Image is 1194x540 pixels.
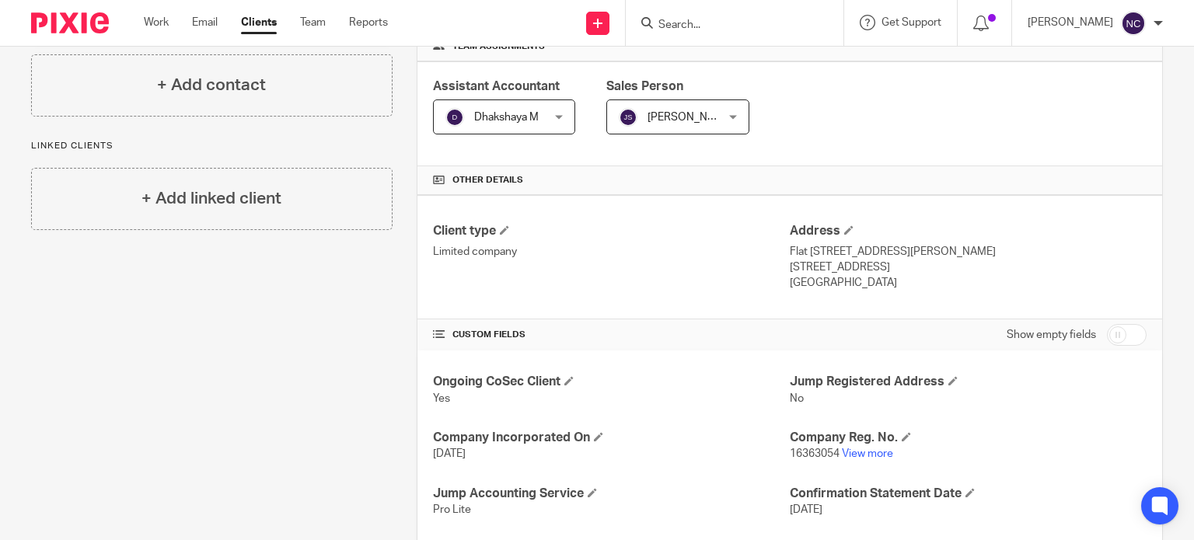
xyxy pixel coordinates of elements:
h4: Jump Registered Address [790,374,1147,390]
a: Reports [349,15,388,30]
span: Get Support [882,17,941,28]
h4: Address [790,223,1147,239]
h4: Company Reg. No. [790,430,1147,446]
img: svg%3E [1121,11,1146,36]
a: Email [192,15,218,30]
span: Sales Person [606,80,683,92]
h4: Confirmation Statement Date [790,486,1147,502]
p: [PERSON_NAME] [1028,15,1113,30]
h4: CUSTOM FIELDS [433,329,790,341]
h4: Company Incorporated On [433,430,790,446]
span: [PERSON_NAME] [648,112,733,123]
span: [DATE] [790,504,822,515]
p: Linked clients [31,140,393,152]
p: [STREET_ADDRESS] [790,260,1147,275]
label: Show empty fields [1007,327,1096,343]
a: View more [842,448,893,459]
p: Flat [STREET_ADDRESS][PERSON_NAME] [790,244,1147,260]
h4: Jump Accounting Service [433,486,790,502]
input: Search [657,19,797,33]
span: Assistant Accountant [433,80,560,92]
img: svg%3E [445,108,464,127]
span: Yes [433,393,450,404]
h4: + Add linked client [141,186,281,211]
span: Pro Lite [433,504,471,515]
p: [GEOGRAPHIC_DATA] [790,275,1147,291]
span: [DATE] [433,448,466,459]
a: Work [144,15,169,30]
img: Pixie [31,12,109,33]
span: No [790,393,804,404]
a: Team [300,15,326,30]
span: 16363054 [790,448,840,459]
h4: + Add contact [157,73,266,97]
span: Dhakshaya M [474,112,539,123]
a: Clients [241,15,277,30]
img: svg%3E [619,108,637,127]
h4: Ongoing CoSec Client [433,374,790,390]
span: Other details [452,174,523,186]
p: Limited company [433,244,790,260]
h4: Client type [433,223,790,239]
